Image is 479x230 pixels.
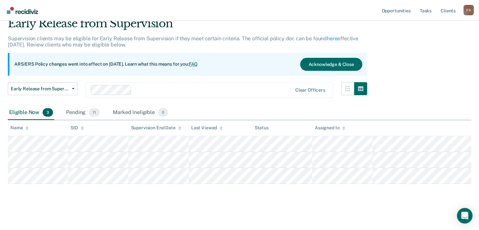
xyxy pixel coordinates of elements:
span: 0 [158,108,168,117]
p: ARS/ERS Policy changes went into effect on [DATE]. Learn what this means for you: [14,61,198,68]
div: Clear officers [295,87,325,93]
button: Acknowledge & Close [300,58,362,71]
div: Status [255,125,269,131]
div: Supervision End Date [131,125,181,131]
div: Last Viewed [191,125,223,131]
button: Profile dropdown button [463,5,474,15]
span: 11 [89,108,100,117]
a: FAQ [189,61,198,67]
div: Name [10,125,29,131]
div: SID [71,125,84,131]
div: Early Release from Supervision [8,17,367,35]
div: F S [463,5,474,15]
button: Early Release from Supervision [8,82,77,95]
div: Open Intercom Messenger [457,208,472,224]
div: Pending11 [65,106,101,120]
span: Early Release from Supervision [11,86,69,92]
div: Eligible Now3 [8,106,54,120]
a: here [327,35,337,42]
p: Supervision clients may be eligible for Early Release from Supervision if they meet certain crite... [8,35,358,48]
span: 3 [43,108,53,117]
div: Assigned to [315,125,345,131]
div: Marked Ineligible0 [112,106,169,120]
img: Recidiviz [7,7,38,14]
